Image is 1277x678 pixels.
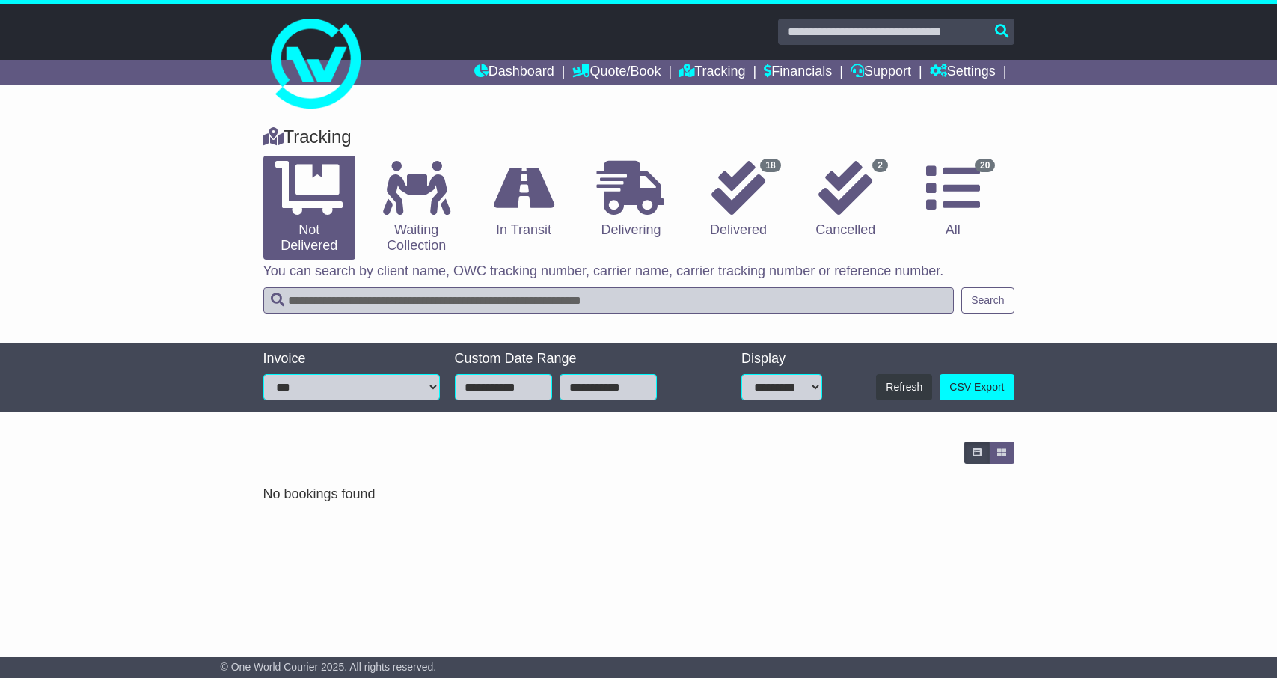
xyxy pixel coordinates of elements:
a: In Transit [477,156,569,244]
p: You can search by client name, OWC tracking number, carrier name, carrier tracking number or refe... [263,263,1014,280]
span: 2 [872,159,888,172]
button: Search [961,287,1014,314]
a: 18 Delivered [692,156,784,244]
span: © One World Courier 2025. All rights reserved. [221,661,437,673]
div: No bookings found [263,486,1014,503]
a: 2 Cancelled [800,156,892,244]
a: 20 All [907,156,999,244]
span: 18 [760,159,780,172]
a: Financials [764,60,832,85]
div: Custom Date Range [455,351,695,367]
a: Not Delivered [263,156,355,260]
div: Invoice [263,351,440,367]
span: 20 [975,159,995,172]
button: Refresh [876,374,932,400]
a: Support [851,60,911,85]
a: Waiting Collection [370,156,462,260]
a: Dashboard [474,60,554,85]
a: Tracking [679,60,745,85]
div: Tracking [256,126,1022,148]
a: CSV Export [940,374,1014,400]
div: Display [741,351,822,367]
a: Settings [930,60,996,85]
a: Quote/Book [572,60,661,85]
a: Delivering [585,156,677,244]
